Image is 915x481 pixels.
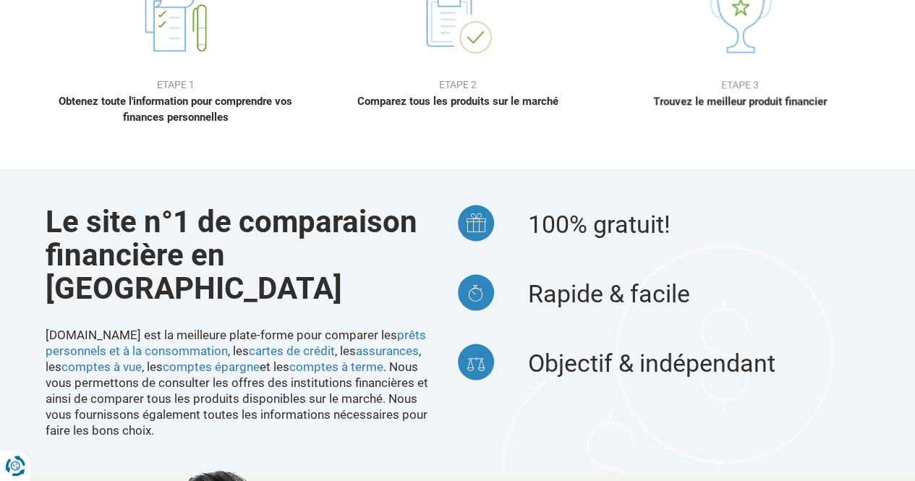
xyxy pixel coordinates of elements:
[46,326,436,438] p: [DOMAIN_NAME] est la meilleure plate-forme pour comparer les , les , les , les , les et les . Nou...
[328,80,588,90] h4: Etape 2
[46,80,306,90] h4: Etape 1
[610,94,870,109] p: Trouvez le meilleur produit financier
[528,278,690,307] span: Rapide & facile
[289,359,383,373] a: comptes à terme
[163,359,260,373] a: comptes épargne
[528,209,671,238] span: 100% gratuit!
[328,94,588,109] p: Comparez tous les produits sur le marché
[46,94,306,125] p: Obtenez toute l'information pour comprendre vos finances personnelles
[61,359,142,373] a: comptes à vue
[528,348,775,377] span: Objectif & indépendant
[46,327,426,357] a: prêts personnels et à la consommation
[249,343,335,357] a: cartes de crédit
[356,343,419,357] a: assurances
[46,205,436,305] h2: Le site n°1 de comparaison financière en [GEOGRAPHIC_DATA]
[610,80,870,90] h4: Etape 3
